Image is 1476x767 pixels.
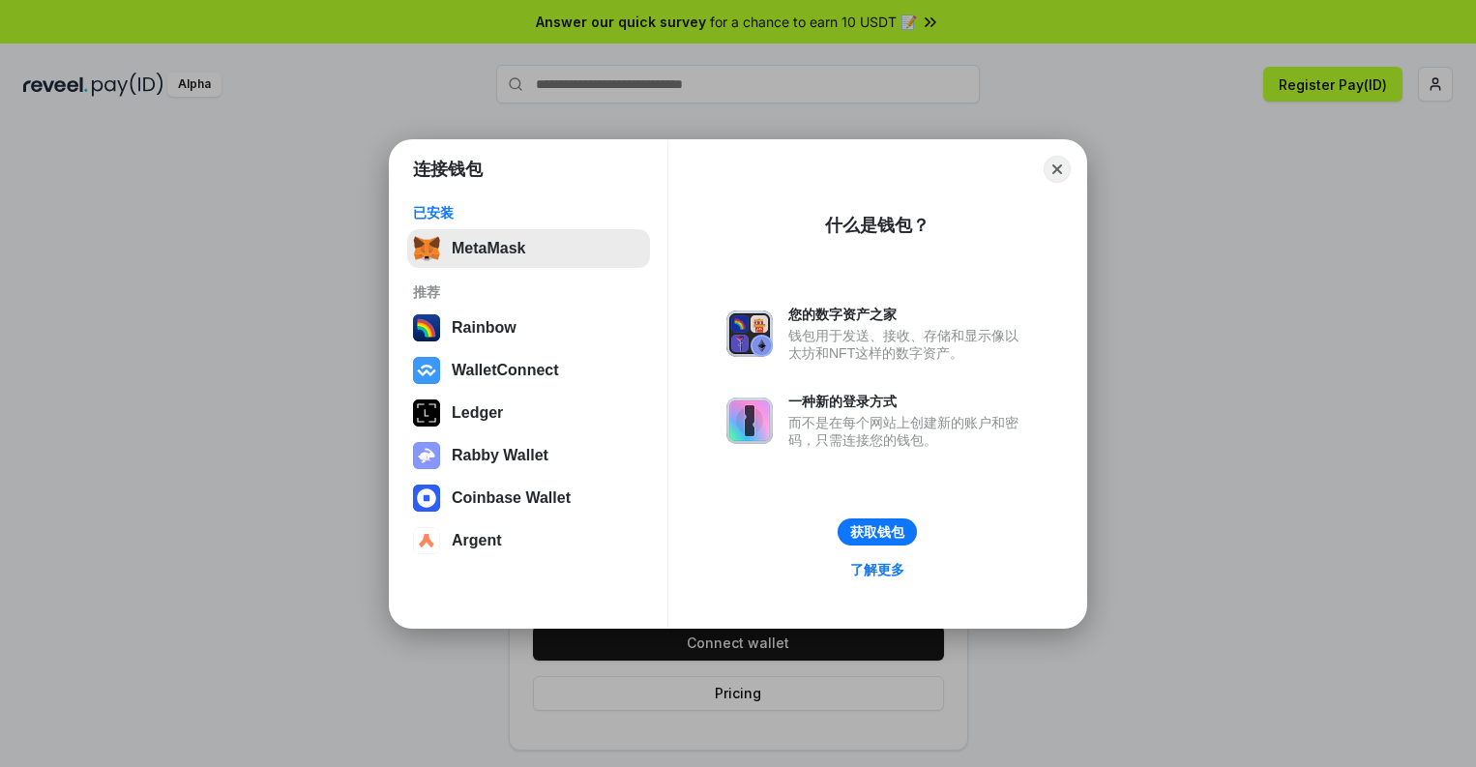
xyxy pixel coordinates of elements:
img: svg+xml,%3Csvg%20width%3D%2228%22%20height%3D%2228%22%20viewBox%3D%220%200%2028%2028%22%20fill%3D... [413,485,440,512]
div: 什么是钱包？ [825,214,930,237]
img: svg+xml,%3Csvg%20width%3D%2228%22%20height%3D%2228%22%20viewBox%3D%220%200%2028%2028%22%20fill%3D... [413,357,440,384]
button: MetaMask [407,229,650,268]
div: Ledger [452,404,503,422]
div: Coinbase Wallet [452,489,571,507]
div: 而不是在每个网站上创建新的账户和密码，只需连接您的钱包。 [788,414,1028,449]
div: 了解更多 [850,561,904,578]
img: svg+xml,%3Csvg%20width%3D%2228%22%20height%3D%2228%22%20viewBox%3D%220%200%2028%2028%22%20fill%3D... [413,527,440,554]
div: 推荐 [413,283,644,301]
button: Coinbase Wallet [407,479,650,517]
div: 已安装 [413,204,644,221]
button: 获取钱包 [838,518,917,546]
h1: 连接钱包 [413,158,483,181]
button: Ledger [407,394,650,432]
img: svg+xml,%3Csvg%20xmlns%3D%22http%3A%2F%2Fwww.w3.org%2F2000%2Fsvg%22%20width%3D%2228%22%20height%3... [413,399,440,427]
div: MetaMask [452,240,525,257]
img: svg+xml,%3Csvg%20xmlns%3D%22http%3A%2F%2Fwww.w3.org%2F2000%2Fsvg%22%20fill%3D%22none%22%20viewBox... [726,310,773,357]
button: Close [1044,156,1071,183]
div: Rabby Wallet [452,447,548,464]
div: WalletConnect [452,362,559,379]
div: 您的数字资产之家 [788,306,1028,323]
a: 了解更多 [839,557,916,582]
button: Rabby Wallet [407,436,650,475]
img: svg+xml,%3Csvg%20xmlns%3D%22http%3A%2F%2Fwww.w3.org%2F2000%2Fsvg%22%20fill%3D%22none%22%20viewBox... [726,398,773,444]
div: Rainbow [452,319,517,337]
div: Argent [452,532,502,549]
img: svg+xml,%3Csvg%20xmlns%3D%22http%3A%2F%2Fwww.w3.org%2F2000%2Fsvg%22%20fill%3D%22none%22%20viewBox... [413,442,440,469]
button: Rainbow [407,309,650,347]
div: 一种新的登录方式 [788,393,1028,410]
button: Argent [407,521,650,560]
div: 获取钱包 [850,523,904,541]
button: WalletConnect [407,351,650,390]
img: svg+xml,%3Csvg%20fill%3D%22none%22%20height%3D%2233%22%20viewBox%3D%220%200%2035%2033%22%20width%... [413,235,440,262]
img: svg+xml,%3Csvg%20width%3D%22120%22%20height%3D%22120%22%20viewBox%3D%220%200%20120%20120%22%20fil... [413,314,440,341]
div: 钱包用于发送、接收、存储和显示像以太坊和NFT这样的数字资产。 [788,327,1028,362]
